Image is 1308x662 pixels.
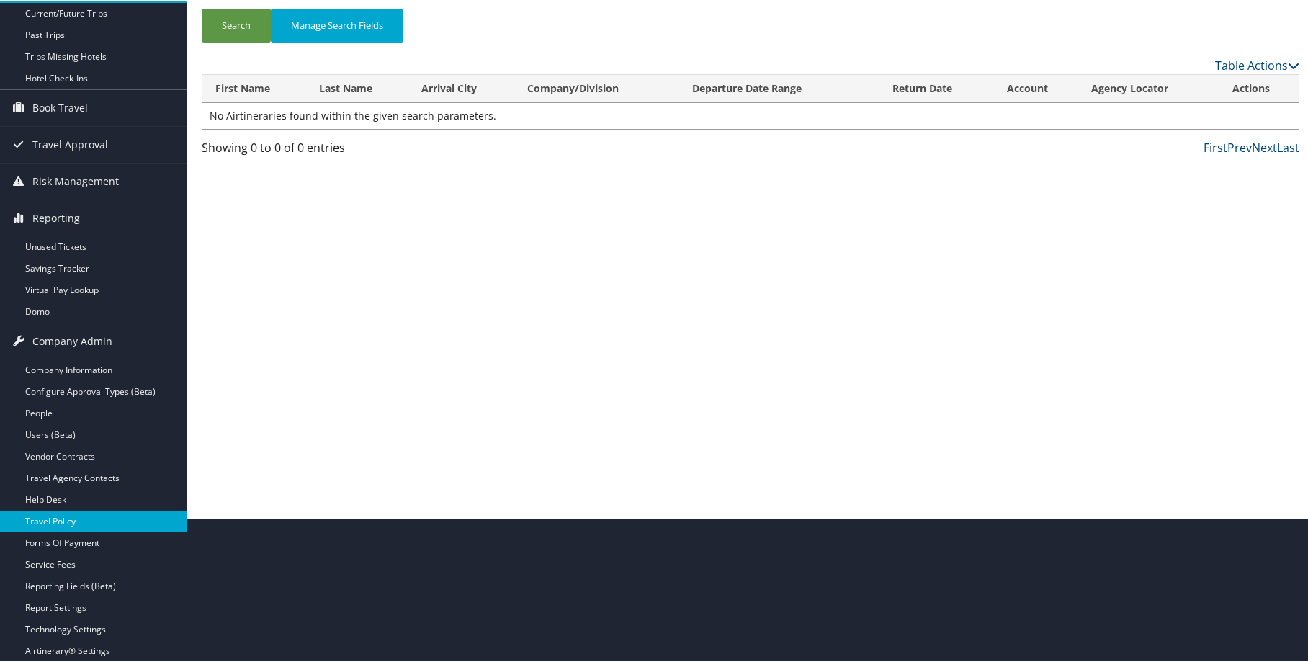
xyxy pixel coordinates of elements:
td: No Airtineraries found within the given search parameters. [202,102,1299,128]
a: First [1204,138,1227,154]
a: Last [1277,138,1299,154]
button: Search [202,7,271,41]
a: Prev [1227,138,1252,154]
span: Book Travel [32,89,88,125]
a: Table Actions [1215,56,1299,72]
th: Departure Date Range: activate to sort column ascending [679,73,879,102]
th: Account: activate to sort column ascending [994,73,1078,102]
th: Company/Division [514,73,680,102]
th: Return Date: activate to sort column ascending [879,73,994,102]
span: Company Admin [32,322,112,358]
span: Risk Management [32,162,119,198]
th: First Name: activate to sort column ascending [202,73,306,102]
th: Last Name: activate to sort column ascending [306,73,408,102]
div: Showing 0 to 0 of 0 entries [202,138,460,162]
span: Reporting [32,199,80,235]
button: Manage Search Fields [271,7,403,41]
th: Actions [1219,73,1299,102]
a: Next [1252,138,1277,154]
th: Agency Locator: activate to sort column ascending [1078,73,1219,102]
span: Travel Approval [32,125,108,161]
th: Arrival City: activate to sort column ascending [408,73,514,102]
